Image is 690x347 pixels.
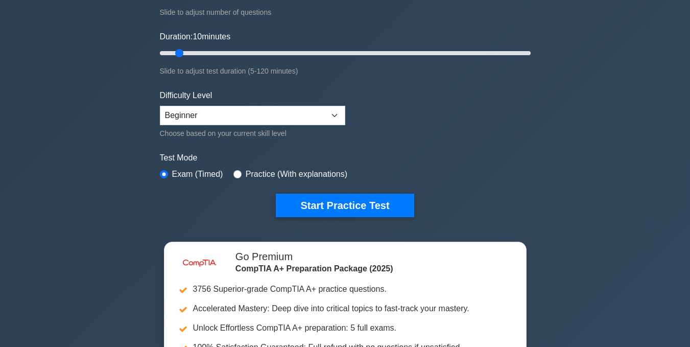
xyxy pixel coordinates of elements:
[276,194,414,217] button: Start Practice Test
[193,32,202,41] span: 10
[246,168,347,180] label: Practice (With explanations)
[160,152,531,164] label: Test Mode
[172,168,223,180] label: Exam (Timed)
[160,65,531,77] div: Slide to adjust test duration (5-120 minutes)
[160,31,231,43] label: Duration: minutes
[160,127,345,140] div: Choose based on your current skill level
[160,6,531,18] div: Slide to adjust number of questions
[160,89,212,102] label: Difficulty Level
